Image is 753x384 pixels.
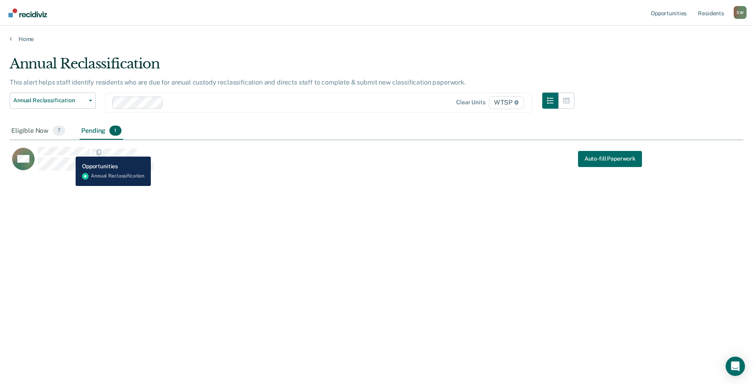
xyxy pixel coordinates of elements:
[8,8,47,17] img: Recidiviz
[578,151,642,167] a: Navigate to form link
[53,126,65,136] span: 7
[109,126,121,136] span: 1
[10,78,466,86] p: This alert helps staff identify residents who are due for annual custody reclassification and dir...
[10,147,652,179] div: CaseloadOpportunityCell-00134354
[489,96,524,109] span: WTSP
[10,122,67,140] div: Eligible Now7
[726,357,745,376] div: Open Intercom Messenger
[734,6,747,19] button: Profile dropdown button
[578,151,642,167] button: Auto-fill Paperwork
[10,93,96,109] button: Annual Reclassification
[80,122,123,140] div: Pending1
[10,56,574,78] div: Annual Reclassification
[13,97,86,104] span: Annual Reclassification
[734,6,747,19] div: S W
[10,35,743,43] a: Home
[456,99,486,106] div: Clear units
